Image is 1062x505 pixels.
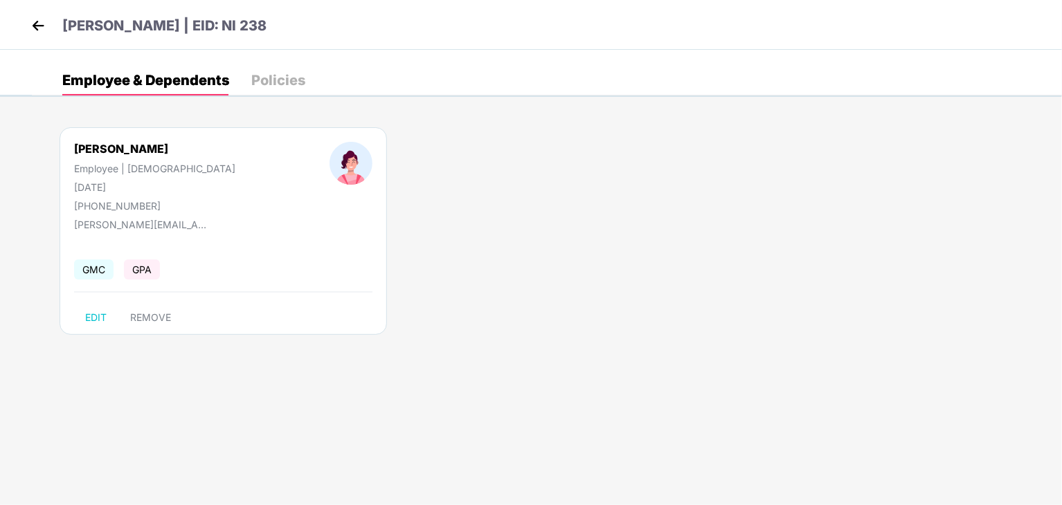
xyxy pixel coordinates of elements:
span: EDIT [85,312,107,323]
span: GMC [74,259,114,279]
p: [PERSON_NAME] | EID: NI 238 [62,15,267,37]
div: Policies [251,73,305,87]
button: EDIT [74,306,118,329]
div: [PHONE_NUMBER] [74,200,235,212]
div: [PERSON_NAME][EMAIL_ADDRESS][DOMAIN_NAME] [74,219,213,230]
div: Employee | [DEMOGRAPHIC_DATA] [74,163,235,174]
div: Employee & Dependents [62,73,229,87]
div: [DATE] [74,181,235,193]
button: REMOVE [119,306,182,329]
div: [PERSON_NAME] [74,142,235,156]
span: REMOVE [130,312,171,323]
img: back [28,15,48,36]
span: GPA [124,259,160,279]
img: profileImage [330,142,372,185]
